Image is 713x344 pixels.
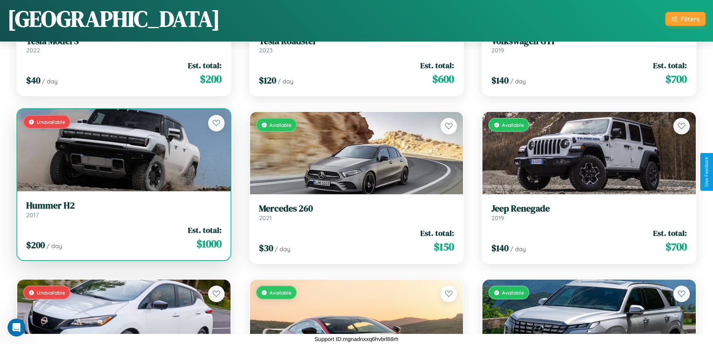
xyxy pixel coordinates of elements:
[259,203,454,214] h3: Mercedes 260
[491,242,509,254] span: $ 140
[510,77,526,85] span: / day
[26,211,39,219] span: 2017
[42,77,58,85] span: / day
[665,12,706,26] button: Filters
[259,46,272,54] span: 2023
[502,289,524,296] span: Available
[665,71,687,86] span: $ 700
[26,200,222,219] a: Hummer H22017
[7,319,25,337] iframe: Intercom live chat
[26,200,222,211] h3: Hummer H2
[704,157,709,187] div: Give Feedback
[491,46,504,54] span: 2019
[491,214,504,222] span: 2019
[26,36,222,54] a: Tesla Model S2022
[46,242,62,250] span: / day
[420,228,454,238] span: Est. total:
[26,46,40,54] span: 2022
[259,214,272,222] span: 2021
[510,245,526,253] span: / day
[200,71,222,86] span: $ 200
[681,15,700,23] div: Filters
[259,242,273,254] span: $ 30
[434,239,454,254] span: $ 150
[420,60,454,71] span: Est. total:
[653,60,687,71] span: Est. total:
[491,203,687,214] h3: Jeep Renegade
[665,239,687,254] span: $ 700
[269,122,292,128] span: Available
[259,203,454,222] a: Mercedes 2602021
[26,74,40,86] span: $ 40
[491,74,509,86] span: $ 140
[259,36,454,54] a: Tesla Roadster2023
[432,71,454,86] span: $ 600
[37,289,65,296] span: Unavailable
[275,245,290,253] span: / day
[37,119,65,125] span: Unavailable
[7,3,220,34] h1: [GEOGRAPHIC_DATA]
[278,77,293,85] span: / day
[188,225,222,235] span: Est. total:
[502,122,524,128] span: Available
[26,239,45,251] span: $ 200
[259,74,276,86] span: $ 120
[196,236,222,251] span: $ 1000
[188,60,222,71] span: Est. total:
[314,334,398,344] p: Support ID: mgnadnxxq6hvbrl88rh
[269,289,292,296] span: Available
[653,228,687,238] span: Est. total:
[491,203,687,222] a: Jeep Renegade2019
[491,36,687,54] a: Volkswagen GTI2019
